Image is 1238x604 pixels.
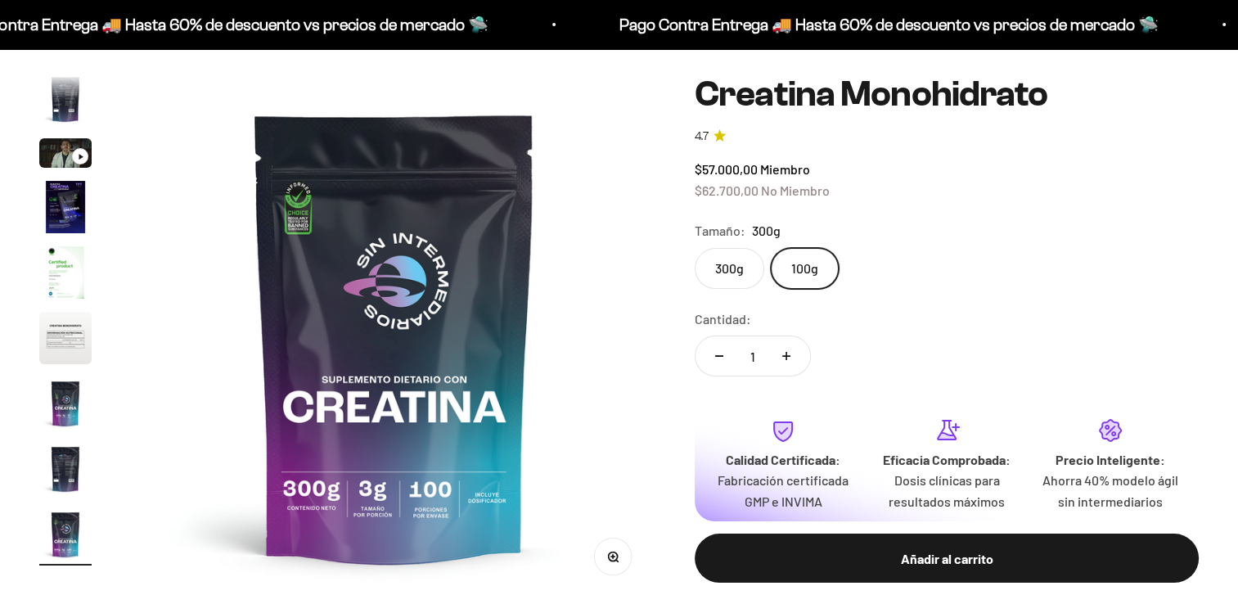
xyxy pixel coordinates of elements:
[39,508,92,561] img: Creatina Monohidrato
[39,312,92,369] button: Ir al artículo 6
[695,74,1199,114] h1: Creatina Monohidrato
[39,508,92,566] button: Ir al artículo 9
[695,128,709,146] span: 4.7
[883,452,1011,467] strong: Eficacia Comprobada:
[752,220,781,241] span: 300g
[878,470,1015,512] p: Dosis clínicas para resultados máximos
[1056,452,1165,467] strong: Precio Inteligente:
[39,246,92,299] img: Creatina Monohidrato
[695,220,745,241] legend: Tamaño:
[39,246,92,304] button: Ir al artículo 5
[39,377,92,430] img: Creatina Monohidrato
[760,161,810,177] span: Miembro
[696,336,743,376] button: Reducir cantidad
[695,161,758,177] span: $57.000,00
[39,73,92,125] img: Creatina Monohidrato
[39,443,92,500] button: Ir al artículo 8
[714,470,852,512] p: Fabricación certificada GMP e INVIMA
[727,548,1166,570] div: Añadir al carrito
[695,534,1199,583] button: Añadir al carrito
[695,309,751,330] label: Cantidad:
[133,74,657,599] img: Creatina Monohidrato
[761,183,830,198] span: No Miembro
[695,183,759,198] span: $62.700,00
[695,128,1199,146] a: 4.74.7 de 5.0 estrellas
[39,443,92,495] img: Creatina Monohidrato
[39,73,92,130] button: Ir al artículo 2
[39,377,92,435] button: Ir al artículo 7
[39,138,92,173] button: Ir al artículo 3
[39,181,92,233] img: Creatina Monohidrato
[1042,470,1179,512] p: Ahorra 40% modelo ágil sin intermediarios
[763,336,810,376] button: Aumentar cantidad
[726,452,840,467] strong: Calidad Certificada:
[39,181,92,238] button: Ir al artículo 4
[39,312,92,364] img: Creatina Monohidrato
[619,11,1159,38] p: Pago Contra Entrega 🚚 Hasta 60% de descuento vs precios de mercado 🛸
